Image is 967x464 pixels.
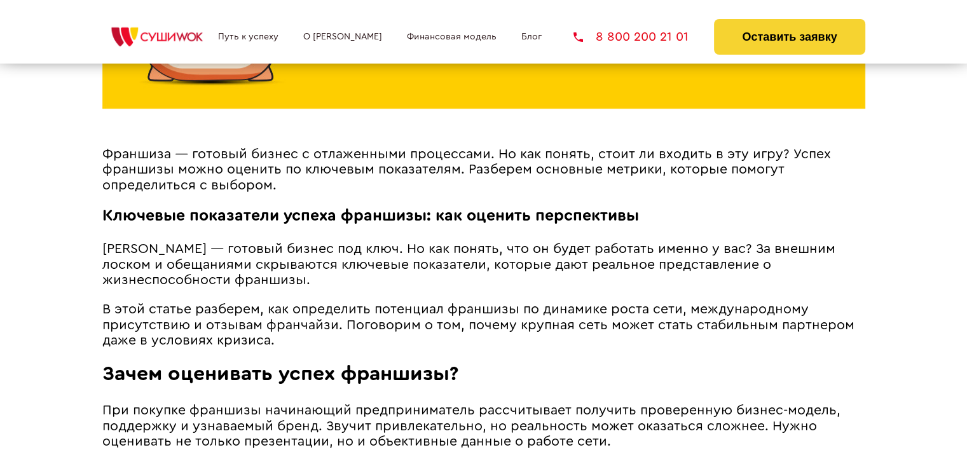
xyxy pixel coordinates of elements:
[714,19,865,55] button: Оставить заявку
[102,208,639,224] span: Ключевые показатели успеха франшизы: как оценить перспективы
[102,303,854,347] span: В этой статье разберем, как определить потенциал франшизы по динамике роста сети, международному ...
[573,31,689,43] a: 8 800 200 21 01
[102,364,459,384] span: Зачем оценивать успех франшизы?
[102,242,835,287] span: [PERSON_NAME] — готовый бизнес под ключ. Но как понять, что он будет работать именно у вас? За вн...
[102,404,840,448] span: При покупке франшизы начинающий предприниматель рассчитывает получить проверенную бизнес-модель, ...
[596,31,689,43] span: 8 800 200 21 01
[303,32,382,42] a: О [PERSON_NAME]
[218,32,278,42] a: Путь к успеху
[521,32,542,42] a: Блог
[407,32,497,42] a: Финансовая модель
[102,147,831,192] span: Франшиза — готовый бизнес с отлаженными процессами. Но как понять, стоит ли входить в эту игру? У...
